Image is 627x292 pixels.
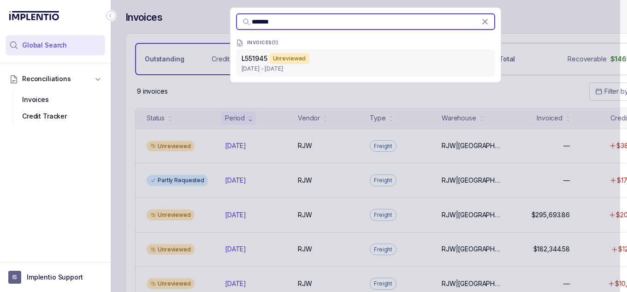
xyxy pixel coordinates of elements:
[269,53,310,64] div: Unreviewed
[6,89,105,127] div: Reconciliations
[13,91,98,108] div: Invoices
[105,10,116,21] div: Collapse Icon
[242,54,267,62] span: L551945
[22,74,71,83] span: Reconciliations
[8,271,21,284] span: User initials
[8,271,102,284] button: User initialsImplentio Support
[6,69,105,89] button: Reconciliations
[27,273,83,282] p: Implentio Support
[242,64,490,73] p: [DATE] - [DATE]
[13,108,98,125] div: Credit Tracker
[247,40,278,46] p: INVOICES ( 1 )
[22,41,67,50] span: Global Search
